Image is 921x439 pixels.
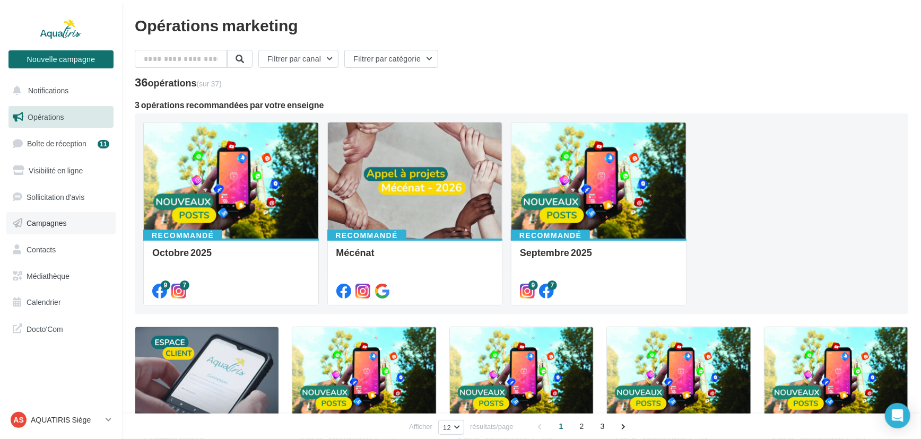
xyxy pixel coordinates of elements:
button: Notifications [6,80,111,102]
span: 12 [443,423,451,432]
div: Octobre 2025 [152,247,310,268]
span: 2 [574,418,590,435]
a: Médiathèque [6,265,116,287]
span: Docto'Com [27,322,63,336]
button: Filtrer par catégorie [344,50,438,68]
span: Boîte de réception [27,139,86,148]
a: Calendrier [6,291,116,313]
div: Open Intercom Messenger [885,403,910,428]
div: Recommandé [143,230,222,241]
span: Visibilité en ligne [29,166,83,175]
div: 3 opérations recommandées par votre enseigne [135,101,908,109]
span: Contacts [27,245,56,254]
div: 9 [528,280,538,290]
div: 36 [135,76,222,88]
a: Contacts [6,239,116,261]
div: opérations [147,78,221,87]
span: Calendrier [27,297,61,306]
a: Sollicitation d'avis [6,186,116,208]
span: AS [13,415,23,425]
a: Docto'Com [6,318,116,340]
div: Recommandé [511,230,590,241]
a: Opérations [6,106,116,128]
div: 7 [180,280,189,290]
div: 9 [161,280,170,290]
span: 3 [594,418,611,435]
button: Filtrer par canal [258,50,338,68]
span: Afficher [409,422,432,432]
div: 11 [98,140,109,148]
span: Sollicitation d'avis [27,192,84,201]
div: Recommandé [327,230,406,241]
span: résultats/page [470,422,514,432]
a: AS AQUATIRIS Siège [8,410,114,430]
span: (sur 37) [197,79,222,88]
button: 12 [438,420,464,435]
span: 1 [553,418,570,435]
a: Visibilité en ligne [6,160,116,182]
div: Mécénat [336,247,494,268]
div: Opérations marketing [135,17,908,33]
div: Septembre 2025 [520,247,677,268]
span: Médiathèque [27,271,69,280]
a: Campagnes [6,212,116,234]
a: Boîte de réception11 [6,132,116,155]
span: Notifications [28,86,68,95]
span: Opérations [28,112,64,121]
button: Nouvelle campagne [8,50,114,68]
div: 7 [548,280,557,290]
p: AQUATIRIS Siège [31,415,101,425]
span: Campagnes [27,218,67,227]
